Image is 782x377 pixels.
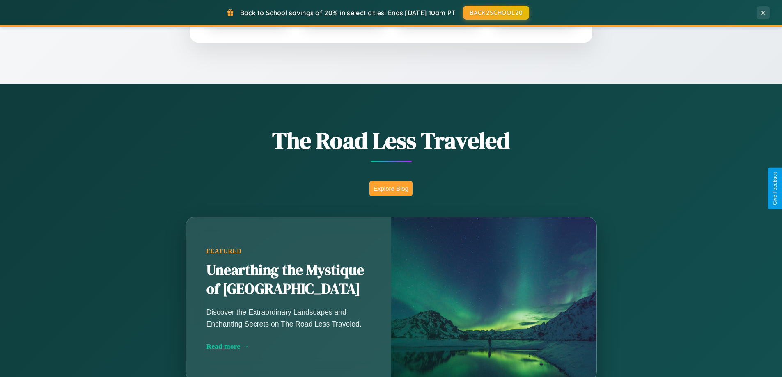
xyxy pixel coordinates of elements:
[206,342,371,351] div: Read more →
[206,248,371,255] div: Featured
[369,181,413,196] button: Explore Blog
[145,125,638,156] h1: The Road Less Traveled
[772,172,778,205] div: Give Feedback
[206,306,371,329] p: Discover the Extraordinary Landscapes and Enchanting Secrets on The Road Less Traveled.
[463,6,529,20] button: BACK2SCHOOL20
[206,261,371,299] h2: Unearthing the Mystique of [GEOGRAPHIC_DATA]
[240,9,457,17] span: Back to School savings of 20% in select cities! Ends [DATE] 10am PT.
